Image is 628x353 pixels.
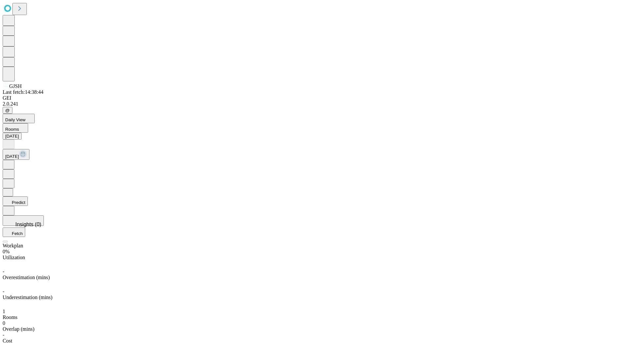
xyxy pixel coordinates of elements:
[3,314,17,320] span: Rooms
[3,101,625,107] div: 2.0.241
[3,196,28,206] button: Predict
[3,332,4,338] span: -
[5,154,19,159] span: [DATE]
[3,107,12,114] button: @
[5,117,26,122] span: Daily View
[3,243,23,248] span: Workplan
[9,83,22,89] span: GJSH
[3,294,52,300] span: Underestimation (mins)
[15,222,41,227] span: Insights (0)
[3,114,35,123] button: Daily View
[3,89,44,95] span: Last fetch: 14:38:44
[3,123,28,133] button: Rooms
[3,309,5,314] span: 1
[5,127,19,132] span: Rooms
[3,227,25,237] button: Fetch
[3,95,625,101] div: GEI
[3,133,22,140] button: [DATE]
[3,275,50,280] span: Overestimation (mins)
[5,108,10,113] span: @
[3,320,5,326] span: 0
[3,255,25,260] span: Utilization
[3,269,4,274] span: -
[3,215,44,226] button: Insights (0)
[3,289,4,294] span: -
[3,338,12,344] span: Cost
[3,326,34,332] span: Overlap (mins)
[3,149,29,160] button: [DATE]
[3,249,9,254] span: 0%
